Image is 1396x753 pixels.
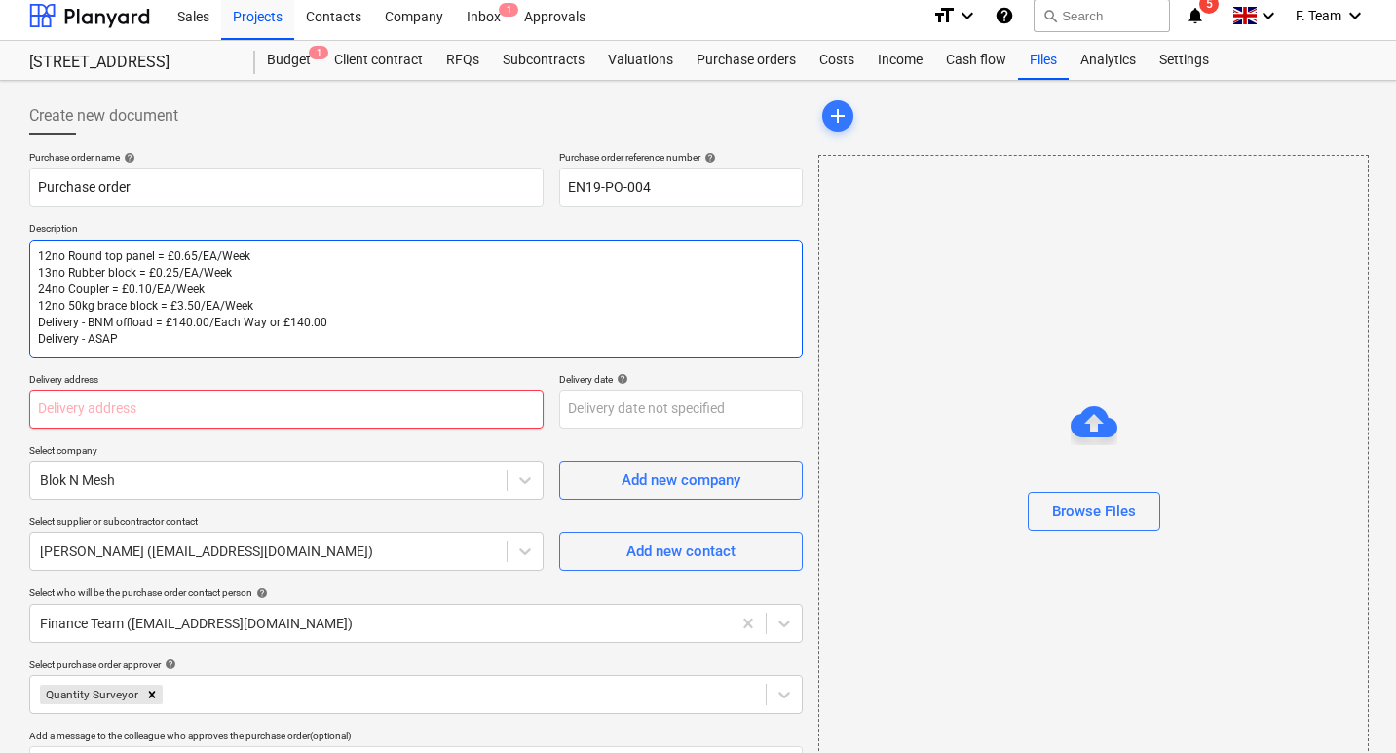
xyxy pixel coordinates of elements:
[29,104,178,128] span: Create new document
[29,390,544,429] input: Delivery address
[559,532,803,571] button: Add new contact
[559,390,803,429] input: Delivery date not specified
[491,41,596,80] a: Subcontracts
[434,41,491,80] a: RFQs
[596,41,685,80] a: Valuations
[1148,41,1221,80] a: Settings
[559,168,803,207] input: Reference number
[252,587,268,599] span: help
[29,659,803,671] div: Select purchase order approver
[29,586,803,599] div: Select who will be the purchase order contact person
[29,515,544,532] p: Select supplier or subcontractor contact
[559,461,803,500] button: Add new company
[1186,4,1205,27] i: notifications
[309,46,328,59] span: 1
[626,539,736,564] div: Add new contact
[29,240,803,358] textarea: 12no Round top panel = £0.65/EA/Week 13no Rubber block = £0.25/EA/Week 24no Coupler = £0.10/EA/We...
[29,151,544,164] div: Purchase order name
[559,151,803,164] div: Purchase order reference number
[29,373,544,390] p: Delivery address
[29,730,803,742] div: Add a message to the colleague who approves the purchase order (optional)
[956,4,979,27] i: keyboard_arrow_down
[1018,41,1069,80] a: Files
[161,659,176,670] span: help
[141,685,163,704] div: Remove Quantity Surveyor
[685,41,808,80] a: Purchase orders
[1296,8,1341,23] span: F. Team
[559,373,803,386] div: Delivery date
[29,168,544,207] input: Document name
[1069,41,1148,80] a: Analytics
[995,4,1014,27] i: Knowledge base
[1052,499,1136,524] div: Browse Files
[1257,4,1280,27] i: keyboard_arrow_down
[622,468,740,493] div: Add new company
[1343,4,1367,27] i: keyboard_arrow_down
[29,444,544,461] p: Select company
[1028,492,1160,531] button: Browse Files
[613,373,628,385] span: help
[934,41,1018,80] a: Cash flow
[40,685,141,704] div: Quantity Surveyor
[932,4,956,27] i: format_size
[255,41,322,80] a: Budget1
[1299,659,1396,753] iframe: Chat Widget
[255,41,322,80] div: Budget
[1042,8,1058,23] span: search
[29,222,803,239] p: Description
[866,41,934,80] a: Income
[120,152,135,164] span: help
[322,41,434,80] a: Client contract
[826,104,849,128] span: add
[700,152,716,164] span: help
[808,41,866,80] a: Costs
[29,53,232,73] div: [STREET_ADDRESS]
[499,3,518,17] span: 1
